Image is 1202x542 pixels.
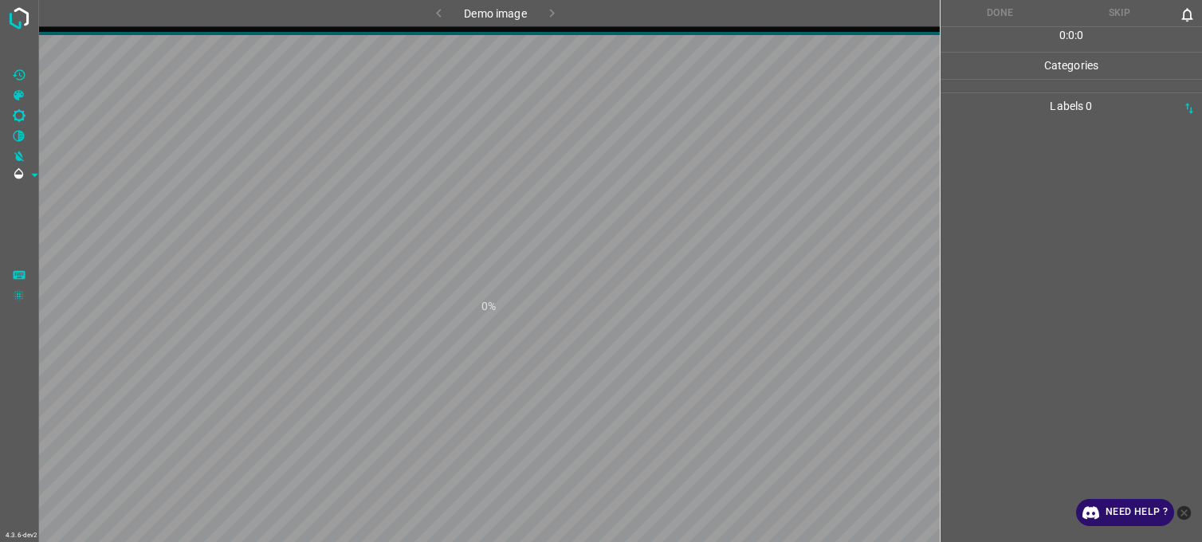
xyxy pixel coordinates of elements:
[5,4,33,33] img: logo
[464,4,526,26] h6: Demo image
[941,53,1202,79] p: Categories
[2,529,41,542] div: 4.3.6-dev2
[1076,499,1174,526] a: Need Help ?
[1077,27,1083,44] p: 0
[945,93,1197,120] p: Labels 0
[481,298,496,315] h1: 0%
[1059,27,1084,52] div: : :
[1059,27,1066,44] p: 0
[1174,499,1194,526] button: close-help
[1068,27,1074,44] p: 0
